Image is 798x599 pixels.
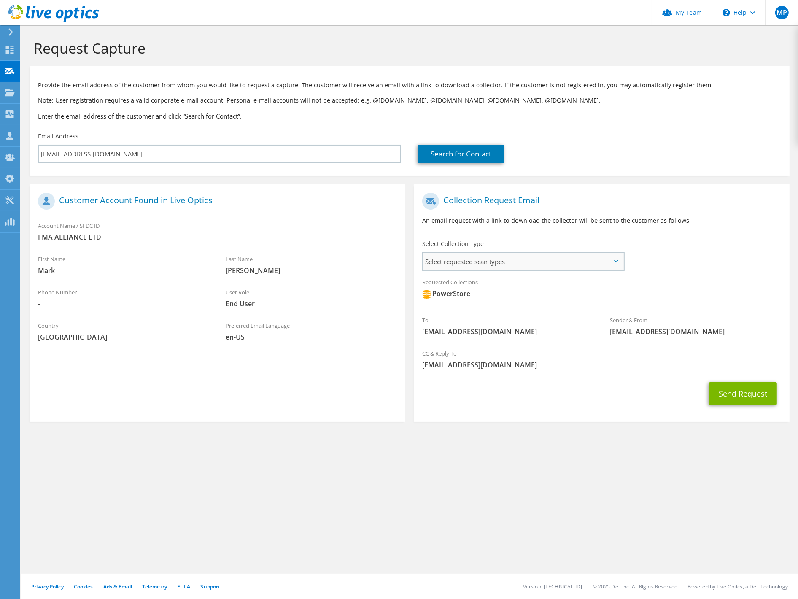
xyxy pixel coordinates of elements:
span: [EMAIL_ADDRESS][DOMAIN_NAME] [422,360,781,370]
svg: \n [723,9,730,16]
div: Country [30,317,217,346]
h1: Request Capture [34,39,781,57]
li: Version: [TECHNICAL_ID] [523,583,582,590]
div: Requested Collections [414,273,790,307]
a: Ads & Email [103,583,132,590]
span: - [38,299,209,308]
li: Powered by Live Optics, a Dell Technology [687,583,788,590]
h3: Enter the email address of the customer and click “Search for Contact”. [38,111,781,121]
span: [PERSON_NAME] [226,266,396,275]
span: en-US [226,332,396,342]
a: Privacy Policy [31,583,64,590]
p: An email request with a link to download the collector will be sent to the customer as follows. [422,216,781,225]
div: Phone Number [30,283,217,313]
label: Email Address [38,132,78,140]
div: User Role [217,283,405,313]
a: Cookies [74,583,93,590]
a: EULA [177,583,190,590]
div: Account Name / SFDC ID [30,217,405,246]
label: Select Collection Type [422,240,484,248]
span: FMA ALLIANCE LTD [38,232,397,242]
span: End User [226,299,396,308]
span: Mark [38,266,209,275]
div: Last Name [217,250,405,279]
span: [GEOGRAPHIC_DATA] [38,332,209,342]
span: MP [775,6,789,19]
div: To [414,311,601,340]
span: [EMAIL_ADDRESS][DOMAIN_NAME] [422,327,593,336]
h1: Collection Request Email [422,193,777,210]
div: CC & Reply To [414,345,790,374]
p: Provide the email address of the customer from whom you would like to request a capture. The cust... [38,81,781,90]
div: Preferred Email Language [217,317,405,346]
li: © 2025 Dell Inc. All Rights Reserved [593,583,677,590]
a: Support [200,583,220,590]
span: Select requested scan types [423,253,623,270]
a: Telemetry [142,583,167,590]
h1: Customer Account Found in Live Optics [38,193,393,210]
div: Sender & From [601,311,789,340]
div: First Name [30,250,217,279]
div: PowerStore [422,289,470,299]
p: Note: User registration requires a valid corporate e-mail account. Personal e-mail accounts will ... [38,96,781,105]
a: Search for Contact [418,145,504,163]
span: [EMAIL_ADDRESS][DOMAIN_NAME] [610,327,781,336]
button: Send Request [709,382,777,405]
